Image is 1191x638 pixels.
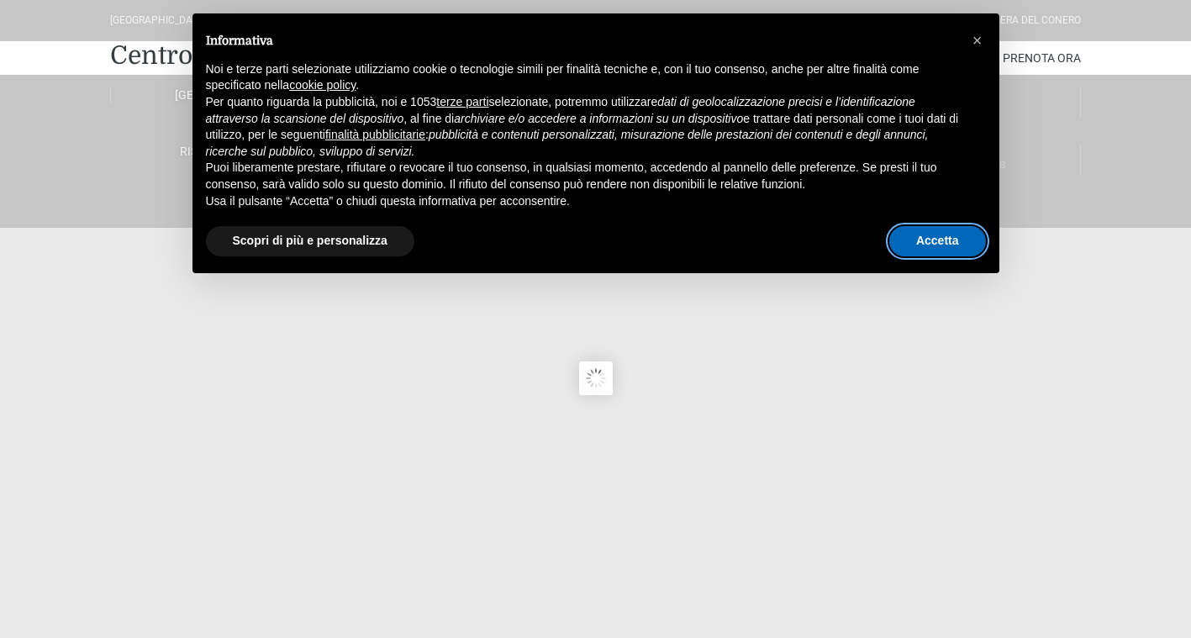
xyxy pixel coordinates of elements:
[325,127,425,144] button: finalità pubblicitarie
[889,226,986,256] button: Accetta
[289,78,356,92] a: cookie policy
[454,112,743,125] em: archiviare e/o accedere a informazioni su un dispositivo
[206,226,414,256] button: Scopri di più e personalizza
[206,128,929,158] em: pubblicità e contenuti personalizzati, misurazione delle prestazioni dei contenuti e degli annunc...
[436,94,488,111] button: terze parti
[110,87,353,103] a: [GEOGRAPHIC_DATA]
[110,13,207,29] div: [GEOGRAPHIC_DATA]
[206,61,959,94] p: Noi e terze parti selezionate utilizziamo cookie o tecnologie simili per finalità tecniche e, con...
[206,95,915,125] em: dati di geolocalizzazione precisi e l’identificazione attraverso la scansione del dispositivo
[972,31,983,50] span: ×
[206,160,959,192] p: Puoi liberamente prestare, rifiutare o revocare il tuo consenso, in qualsiasi momento, accedendo ...
[964,27,991,54] button: Chiudi questa informativa
[110,200,353,215] a: Italiano
[983,13,1081,29] div: Riviera Del Conero
[110,39,435,72] a: Centro Vacanze De Angelis
[206,193,959,210] p: Usa il pulsante “Accetta” o chiudi questa informativa per acconsentire.
[110,144,353,159] a: Ristoranti & Bar
[206,34,959,48] h2: Informativa
[206,94,959,160] p: Per quanto riguarda la pubblicità, noi e 1053 selezionate, potremmo utilizzare , al fine di e tra...
[1003,41,1081,75] a: Prenota Ora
